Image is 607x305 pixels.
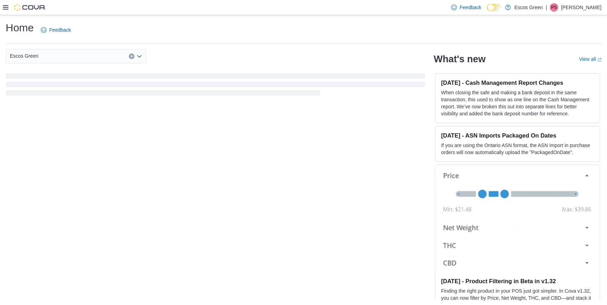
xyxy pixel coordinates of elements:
span: Loading [6,75,425,97]
button: Clear input [129,53,134,59]
span: Escos Green [10,52,38,60]
input: Dark Mode [487,4,501,11]
p: [PERSON_NAME] [561,3,601,12]
p: | [545,3,547,12]
svg: External link [597,58,601,62]
span: Dark Mode [487,11,487,12]
a: Feedback [448,0,484,14]
button: Open list of options [137,53,142,59]
h3: [DATE] - Cash Management Report Changes [441,79,594,86]
span: Feedback [460,4,481,11]
div: Peyton Sweet [550,3,558,12]
p: When closing the safe and making a bank deposit in the same transaction, this used to show as one... [441,89,594,117]
h3: [DATE] - Product Filtering in Beta in v1.32 [441,278,594,285]
p: If you are using the Ontario ASN format, the ASN Import in purchase orders will now automatically... [441,142,594,156]
span: PS [551,3,557,12]
h2: What's new [434,53,485,65]
img: Cova [14,4,46,11]
h1: Home [6,21,34,35]
p: Escos Green [514,3,543,12]
a: Feedback [38,23,74,37]
span: Feedback [49,26,71,33]
a: View allExternal link [579,56,601,62]
h3: [DATE] - ASN Imports Packaged On Dates [441,132,594,139]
